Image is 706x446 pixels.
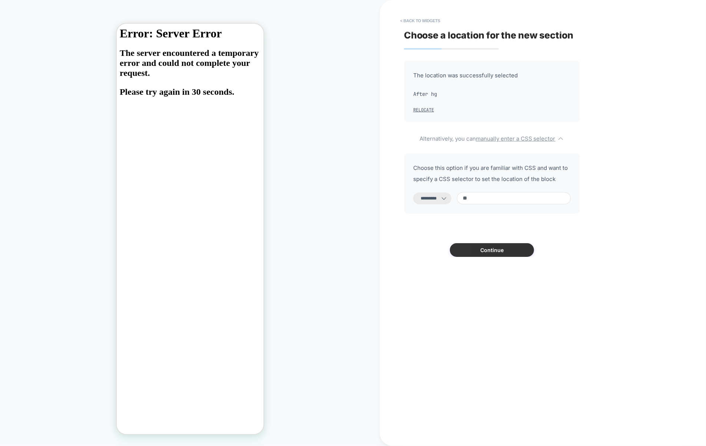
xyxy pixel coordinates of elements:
p: Please try again in 30 seconds. [3,63,144,73]
u: manually enter a CSS selector [476,135,556,142]
span: Alternatively, you can [404,133,580,142]
span: The location was successfully selected [413,70,571,81]
span: Choose a location for the new section [404,30,573,41]
span: Choose this option if you are familiar with CSS and want to specify a CSS selector to set the loc... [413,162,571,185]
button: < Back to widgets [397,15,444,27]
button: Relocate [413,107,434,113]
span: After hg [413,88,571,100]
button: Continue [450,243,534,257]
h1: Error: Server Error [3,3,144,17]
h2: The server encountered a temporary error and could not complete your request. [3,24,144,73]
